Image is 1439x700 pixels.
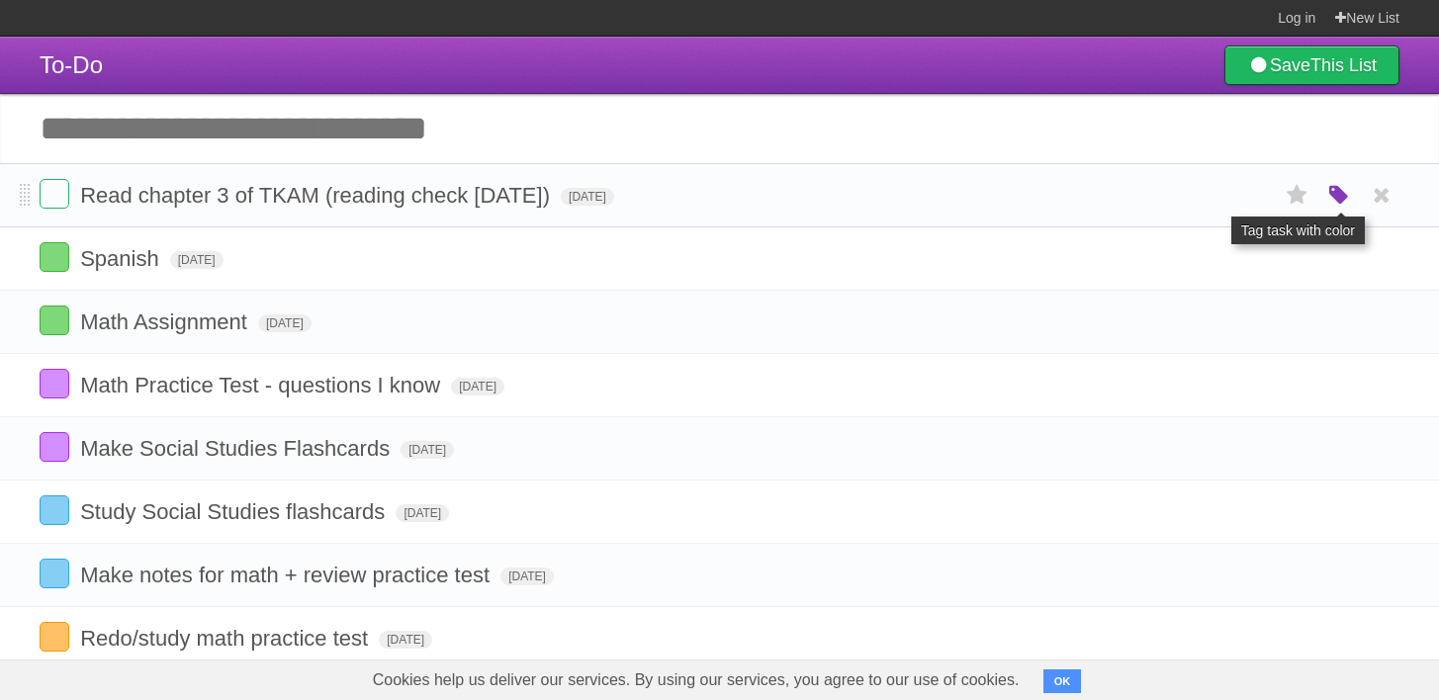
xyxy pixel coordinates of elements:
span: [DATE] [451,378,504,395]
span: Math Assignment [80,309,252,334]
span: [DATE] [561,188,614,206]
label: Done [40,559,69,588]
label: Star task [1279,179,1316,212]
span: Make notes for math + review practice test [80,563,495,587]
span: [DATE] [170,251,224,269]
b: This List [1310,55,1377,75]
a: SaveThis List [1224,45,1399,85]
span: [DATE] [258,314,312,332]
span: Study Social Studies flashcards [80,499,390,524]
label: Done [40,622,69,652]
span: [DATE] [401,441,454,459]
span: Make Social Studies Flashcards [80,436,395,461]
label: Done [40,432,69,462]
label: Done [40,242,69,272]
span: [DATE] [500,568,554,585]
span: Read chapter 3 of TKAM (reading check [DATE]) [80,183,555,208]
span: Cookies help us deliver our services. By using our services, you agree to our use of cookies. [353,660,1039,700]
label: Done [40,369,69,398]
span: Redo/study math practice test [80,626,373,651]
span: To-Do [40,51,103,78]
span: Spanish [80,246,164,271]
label: Done [40,495,69,525]
span: [DATE] [379,631,432,649]
button: OK [1043,669,1082,693]
span: [DATE] [396,504,449,522]
label: Done [40,179,69,209]
label: Done [40,306,69,335]
span: Math Practice Test - questions I know [80,373,445,397]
